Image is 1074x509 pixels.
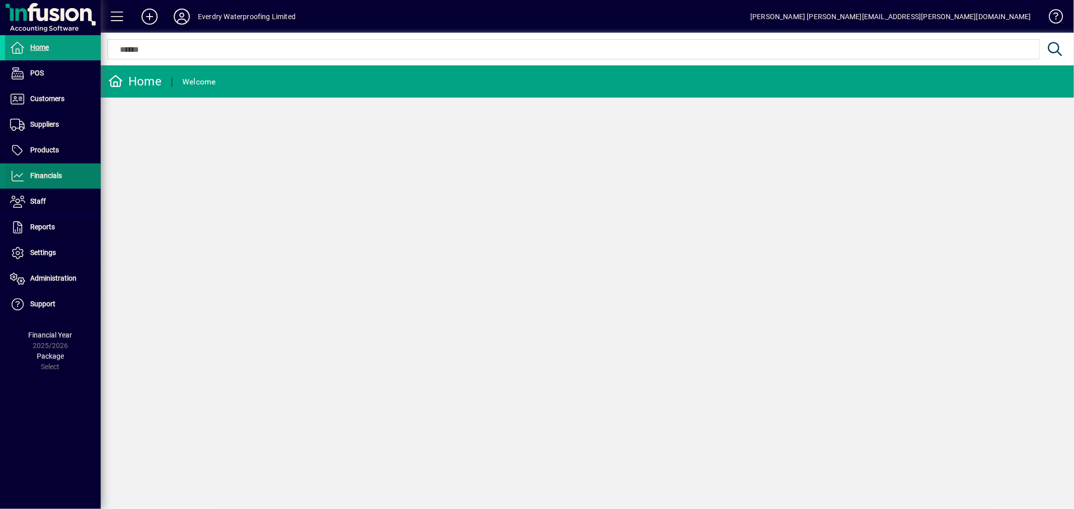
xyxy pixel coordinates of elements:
a: Financials [5,163,101,189]
span: Settings [30,248,56,257]
a: Support [5,292,101,317]
div: Everdry Waterproofing Limited [198,9,296,25]
button: Add [133,8,166,26]
a: Knowledge Base [1041,2,1061,35]
a: Products [5,138,101,163]
div: [PERSON_NAME] [PERSON_NAME][EMAIL_ADDRESS][PERSON_NAME][DOMAIN_NAME] [750,9,1031,25]
span: Support [30,300,55,308]
span: Products [30,146,59,154]
a: Staff [5,189,101,214]
a: Settings [5,240,101,266]
span: POS [30,69,44,77]
button: Profile [166,8,198,26]
span: Customers [30,95,64,103]
span: Home [30,43,49,51]
a: Reports [5,215,101,240]
a: POS [5,61,101,86]
div: Welcome [182,74,216,90]
a: Administration [5,266,101,291]
span: Suppliers [30,120,59,128]
span: Staff [30,197,46,205]
span: Administration [30,274,77,282]
span: Financial Year [29,331,73,339]
div: Home [108,73,162,90]
a: Suppliers [5,112,101,137]
span: Financials [30,172,62,180]
span: Package [37,352,64,360]
a: Customers [5,87,101,112]
span: Reports [30,223,55,231]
